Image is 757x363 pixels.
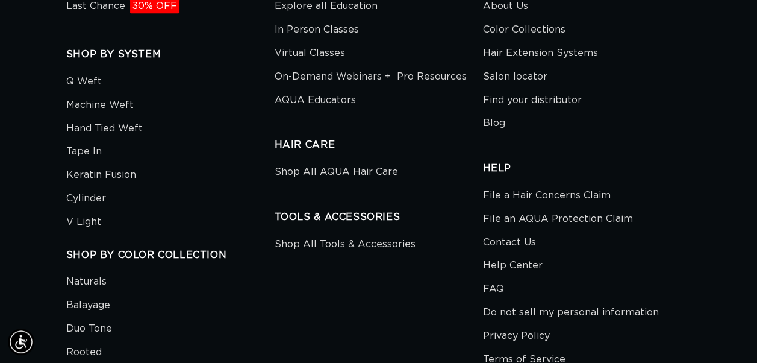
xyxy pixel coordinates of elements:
a: File an AQUA Protection Claim [482,207,632,231]
a: Keratin Fusion [66,163,136,187]
div: Accessibility Menu [8,329,34,355]
a: Shop All AQUA Hair Care [275,163,398,184]
a: Tape In [66,140,102,163]
a: Color Collections [482,18,565,42]
a: Virtual Classes [275,42,345,65]
a: AQUA Educators [275,89,356,112]
a: Salon locator [482,65,547,89]
a: V Light [66,210,101,234]
a: Hair Extension Systems [482,42,597,65]
a: On-Demand Webinars + Pro Resources [275,65,467,89]
a: Q Weft [66,73,102,93]
a: Shop All Tools & Accessories [275,236,416,256]
a: Do not sell my personal information [482,301,658,324]
a: Balayage [66,294,110,317]
a: Contact Us [482,231,535,254]
a: Find your distributor [482,89,581,112]
h2: HAIR CARE [275,139,483,151]
a: Naturals [66,273,107,294]
a: FAQ [482,277,503,301]
a: Help Center [482,254,542,277]
a: In Person Classes [275,18,359,42]
a: Blog [482,112,505,135]
h2: HELP [482,162,691,175]
a: Cylinder [66,187,106,210]
a: Machine Weft [66,93,134,117]
a: File a Hair Concerns Claim [482,187,610,207]
iframe: Chat Widget [697,305,757,363]
h2: SHOP BY COLOR COLLECTION [66,249,275,262]
h2: TOOLS & ACCESSORIES [275,211,483,224]
h2: SHOP BY SYSTEM [66,48,275,61]
a: Duo Tone [66,317,112,341]
a: Privacy Policy [482,324,549,348]
a: Hand Tied Weft [66,117,143,140]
